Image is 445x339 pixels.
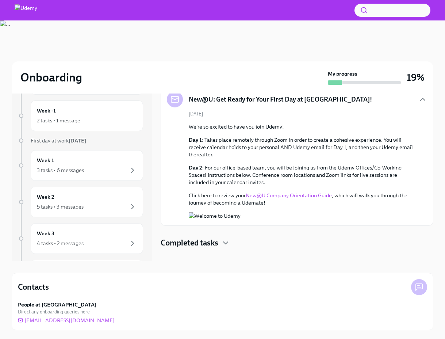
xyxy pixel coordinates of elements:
[161,237,433,248] div: Completed tasks
[18,187,143,217] a: Week 25 tasks • 3 messages
[69,137,86,144] strong: [DATE]
[18,308,90,315] span: Direct any onboarding queries here
[189,95,372,104] h5: New@U: Get Ready for Your First Day at [GEOGRAPHIC_DATA]!
[407,71,425,84] h3: 19%
[18,137,143,144] a: First day at work[DATE]
[189,192,415,206] p: Click here to review your , which will walk you through the journey of becoming a Udemate!
[37,107,56,115] h6: Week -1
[18,100,143,131] a: Week -12 tasks • 1 message
[37,193,54,201] h6: Week 2
[31,137,86,144] span: First day at work
[37,203,84,210] div: 5 tasks • 3 messages
[189,212,359,220] button: Zoom image
[189,164,202,171] strong: Day 2
[20,70,82,85] h2: Onboarding
[189,136,415,158] p: : Takes place remotely through Zoom in order to create a cohesive experience. You will receive ca...
[15,4,37,16] img: Udemy
[161,237,218,248] h4: Completed tasks
[189,164,415,186] p: : For our office-based team, you will be joining us from the Udemy Offices/Co-Working Spaces! Ins...
[18,317,115,324] a: [EMAIL_ADDRESS][DOMAIN_NAME]
[189,110,203,117] span: [DATE]
[37,167,84,174] div: 3 tasks • 6 messages
[37,117,80,124] div: 2 tasks • 1 message
[18,150,143,181] a: Week 13 tasks • 6 messages
[328,70,357,77] strong: My progress
[18,282,49,293] h4: Contacts
[189,123,415,130] p: We're so excited to have you join Udemy!
[37,240,84,247] div: 4 tasks • 2 messages
[37,156,54,164] h6: Week 1
[18,301,96,308] strong: People at [GEOGRAPHIC_DATA]
[189,137,202,143] strong: Day 1
[246,192,332,199] a: New@U Company Orientation Guide
[18,223,143,254] a: Week 34 tasks • 2 messages
[37,229,54,237] h6: Week 3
